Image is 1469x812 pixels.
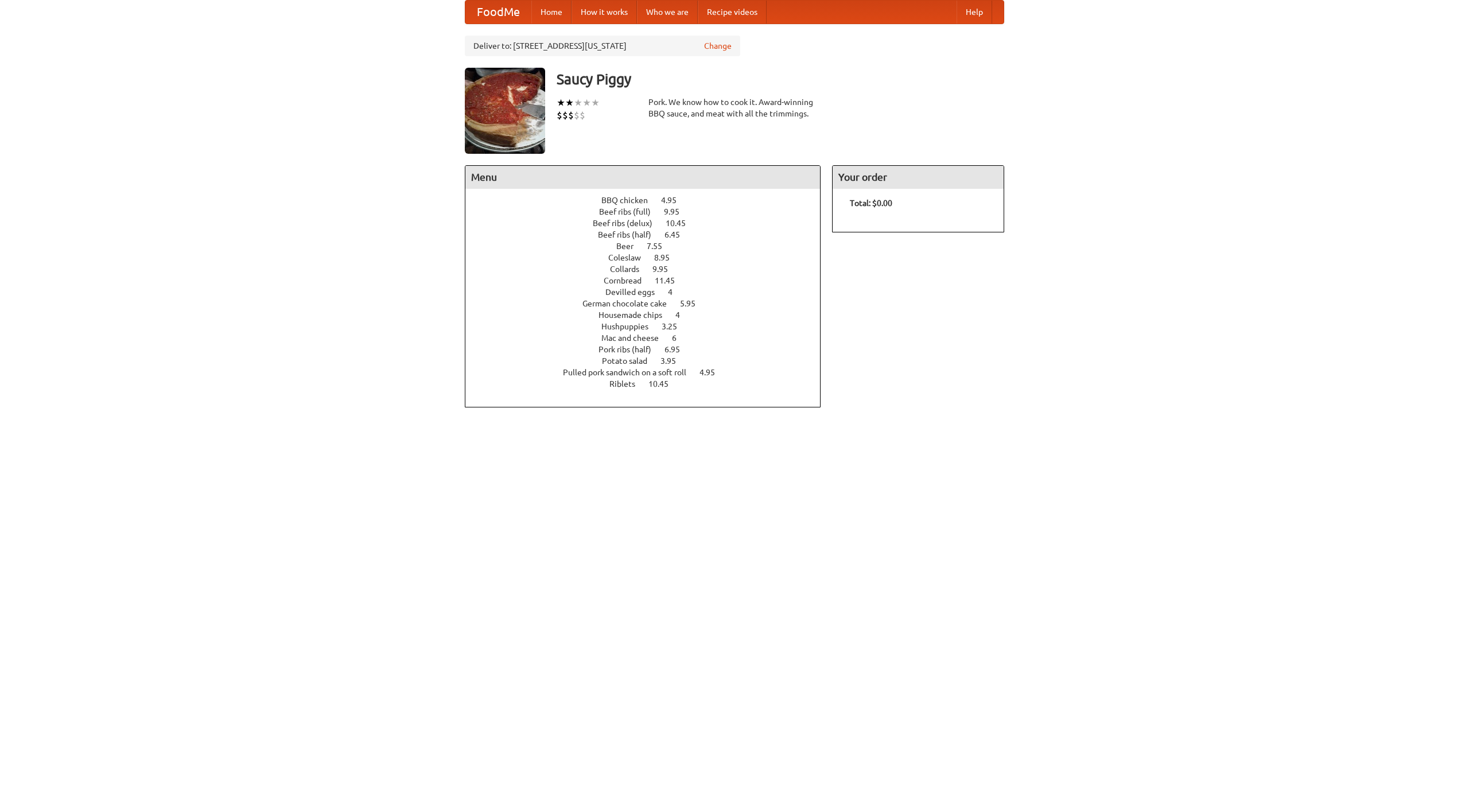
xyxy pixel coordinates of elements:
a: FoodMe [465,1,531,24]
h4: Your order [833,166,1004,189]
span: BBQ chicken [601,196,659,205]
a: Beef ribs (full) 9.95 [599,207,701,216]
span: 10.45 [666,219,697,228]
a: German chocolate cake 5.95 [582,299,717,308]
a: How it works [572,1,637,24]
span: 4.95 [699,368,726,377]
span: Collards [610,265,651,274]
span: 11.45 [655,276,686,285]
span: 3.25 [662,322,689,331]
h3: Saucy Piggy [557,68,1004,91]
span: Pork ribs (half) [599,345,663,354]
span: 7.55 [647,242,674,251]
span: 6 [672,333,688,343]
li: ★ [565,96,574,109]
span: 6.95 [664,345,691,354]
li: $ [574,109,580,122]
span: Potato salad [602,356,659,366]
a: Help [957,1,992,24]
a: Mac and cheese 6 [601,333,698,343]
li: ★ [591,96,600,109]
span: Cornbread [604,276,653,285]
div: Deliver to: [STREET_ADDRESS][US_STATE] [465,36,740,56]
a: Beef ribs (delux) 10.45 [593,219,707,228]
a: Hushpuppies 3.25 [601,322,698,331]
a: Home [531,1,572,24]
span: Beef ribs (full) [599,207,662,216]
a: Beer 7.55 [616,242,683,251]
b: Total: $0.00 [850,199,892,208]
span: Beef ribs (half) [598,230,663,239]
div: Pork. We know how to cook it. Award-winning BBQ sauce, and meat with all the trimmings. [648,96,821,119]
span: 3.95 [660,356,687,366]
li: $ [580,109,585,122]
span: Coleslaw [608,253,652,262]
span: 9.95 [652,265,679,274]
span: 5.95 [680,299,707,308]
a: Riblets 10.45 [609,379,690,388]
span: Mac and cheese [601,333,670,343]
span: Beer [616,242,645,251]
li: $ [568,109,574,122]
span: 9.95 [664,207,691,216]
a: Collards 9.95 [610,265,689,274]
a: Pulled pork sandwich on a soft roll 4.95 [563,368,736,377]
a: Potato salad 3.95 [602,356,697,366]
h4: Menu [465,166,820,189]
a: Devilled eggs 4 [605,287,694,297]
img: angular.jpg [465,68,545,154]
a: Who we are [637,1,698,24]
span: Riblets [609,379,647,388]
li: $ [562,109,568,122]
span: Hushpuppies [601,322,660,331]
span: 6.45 [664,230,691,239]
a: Beef ribs (half) 6.45 [598,230,701,239]
span: 4 [668,287,684,297]
a: Recipe videos [698,1,767,24]
span: Housemade chips [599,310,674,320]
span: 8.95 [654,253,681,262]
span: 4.95 [661,196,688,205]
a: Pork ribs (half) 6.95 [599,345,701,354]
li: ★ [574,96,582,109]
span: 4 [675,310,691,320]
a: BBQ chicken 4.95 [601,196,698,205]
li: ★ [557,96,565,109]
span: 10.45 [648,379,680,388]
li: ★ [582,96,591,109]
a: Housemade chips 4 [599,310,701,320]
span: Beef ribs (delux) [593,219,664,228]
span: Pulled pork sandwich on a soft roll [563,368,698,377]
a: Cornbread 11.45 [604,276,696,285]
a: Change [704,40,732,52]
span: Devilled eggs [605,287,666,297]
span: German chocolate cake [582,299,678,308]
li: $ [557,109,562,122]
a: Coleslaw 8.95 [608,253,691,262]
